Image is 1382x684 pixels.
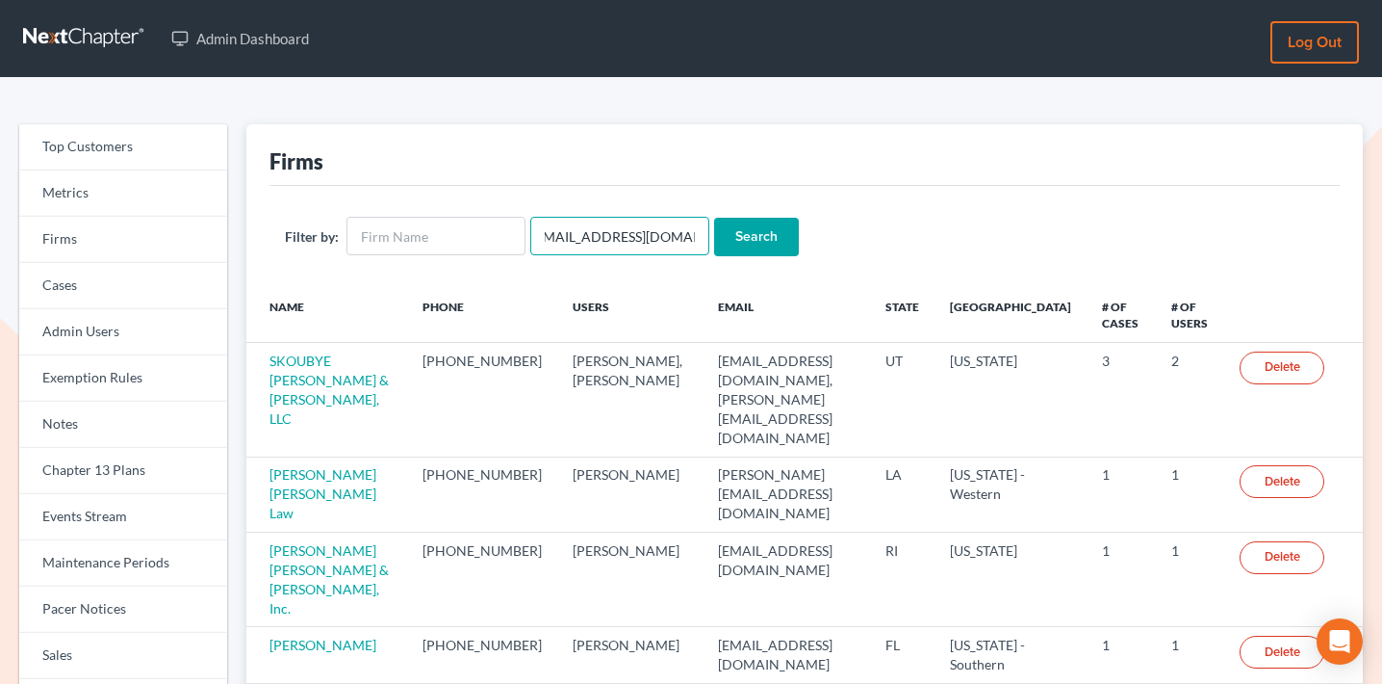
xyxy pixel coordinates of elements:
[19,494,227,540] a: Events Stream
[246,287,407,343] th: Name
[285,226,339,247] label: Filter by:
[269,353,389,427] a: SKOUBYE [PERSON_NAME] & [PERSON_NAME], LLC
[557,343,703,457] td: [PERSON_NAME], [PERSON_NAME]
[557,627,703,683] td: [PERSON_NAME]
[407,343,557,457] td: [PHONE_NUMBER]
[407,287,557,343] th: Phone
[269,542,389,617] a: [PERSON_NAME] [PERSON_NAME] & [PERSON_NAME], Inc.
[703,343,869,457] td: [EMAIL_ADDRESS][DOMAIN_NAME], [PERSON_NAME][EMAIL_ADDRESS][DOMAIN_NAME]
[19,355,227,402] a: Exemption Rules
[557,287,703,343] th: Users
[19,171,227,217] a: Metrics
[1240,541,1324,574] a: Delete
[1087,533,1155,627] td: 1
[1087,343,1155,457] td: 3
[1240,636,1324,669] a: Delete
[19,309,227,355] a: Admin Users
[19,402,227,448] a: Notes
[1087,287,1155,343] th: # of Cases
[934,627,1088,683] td: [US_STATE] - Southern
[934,287,1088,343] th: [GEOGRAPHIC_DATA]
[407,457,557,532] td: [PHONE_NUMBER]
[557,457,703,532] td: [PERSON_NAME]
[346,217,525,255] input: Firm Name
[19,448,227,494] a: Chapter 13 Plans
[934,457,1088,532] td: [US_STATE] - Western
[870,457,934,532] td: LA
[19,587,227,633] a: Pacer Notices
[870,343,934,457] td: UT
[1156,533,1224,627] td: 1
[19,124,227,171] a: Top Customers
[557,533,703,627] td: [PERSON_NAME]
[19,217,227,263] a: Firms
[19,633,227,679] a: Sales
[269,147,323,175] div: Firms
[1317,618,1363,665] div: Open Intercom Messenger
[1156,457,1224,532] td: 1
[162,21,319,56] a: Admin Dashboard
[1156,343,1224,457] td: 2
[703,457,869,532] td: [PERSON_NAME][EMAIL_ADDRESS][DOMAIN_NAME]
[407,627,557,683] td: [PHONE_NUMBER]
[530,217,709,255] input: Users
[269,637,376,653] a: [PERSON_NAME]
[1087,627,1155,683] td: 1
[870,287,934,343] th: State
[1240,465,1324,498] a: Delete
[934,343,1088,457] td: [US_STATE]
[703,627,869,683] td: [EMAIL_ADDRESS][DOMAIN_NAME]
[1156,627,1224,683] td: 1
[870,627,934,683] td: FL
[870,533,934,627] td: RI
[269,466,376,521] a: [PERSON_NAME] [PERSON_NAME] Law
[714,218,799,256] input: Search
[703,533,869,627] td: [EMAIL_ADDRESS][DOMAIN_NAME]
[1240,352,1324,384] a: Delete
[703,287,869,343] th: Email
[1270,21,1359,64] a: Log out
[934,533,1088,627] td: [US_STATE]
[19,263,227,309] a: Cases
[407,533,557,627] td: [PHONE_NUMBER]
[1087,457,1155,532] td: 1
[1156,287,1224,343] th: # of Users
[19,540,227,587] a: Maintenance Periods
